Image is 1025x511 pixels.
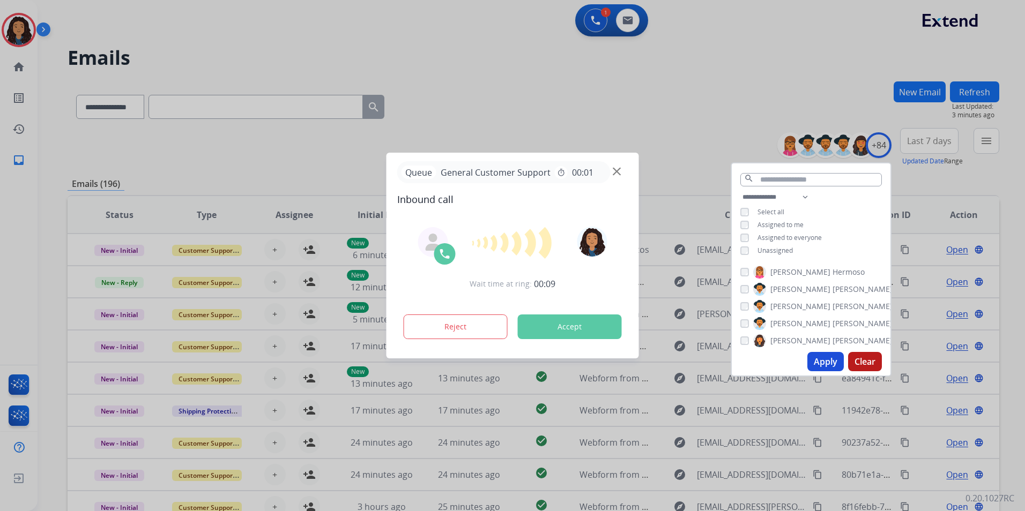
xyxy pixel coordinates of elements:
button: Accept [518,314,622,339]
span: Select all [757,207,784,216]
span: [PERSON_NAME] [770,301,830,312]
button: Reject [404,314,508,339]
img: agent-avatar [425,234,442,251]
span: [PERSON_NAME] [770,318,830,329]
span: [PERSON_NAME] [833,335,893,346]
span: General Customer Support [436,166,555,179]
img: close-button [613,168,621,176]
mat-icon: search [744,174,754,183]
span: Inbound call [397,192,628,207]
button: Apply [807,352,844,371]
span: Unassigned [757,246,793,255]
span: Assigned to me [757,220,804,229]
span: Assigned to everyone [757,233,822,242]
span: [PERSON_NAME] [833,301,893,312]
span: [PERSON_NAME] [770,335,830,346]
span: 00:01 [572,166,593,179]
span: Wait time at ring: [470,279,532,289]
span: 00:09 [534,277,555,290]
span: [PERSON_NAME] [770,284,830,295]
p: 0.20.1027RC [965,492,1014,505]
p: Queue [402,166,436,179]
span: [PERSON_NAME] [770,267,830,277]
span: [PERSON_NAME] [833,284,893,295]
span: Hermoso [833,267,865,277]
img: avatar [577,227,607,257]
img: call-icon [439,247,451,260]
span: [PERSON_NAME] [833,318,893,329]
mat-icon: timer [557,168,566,177]
button: Clear [848,352,882,371]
